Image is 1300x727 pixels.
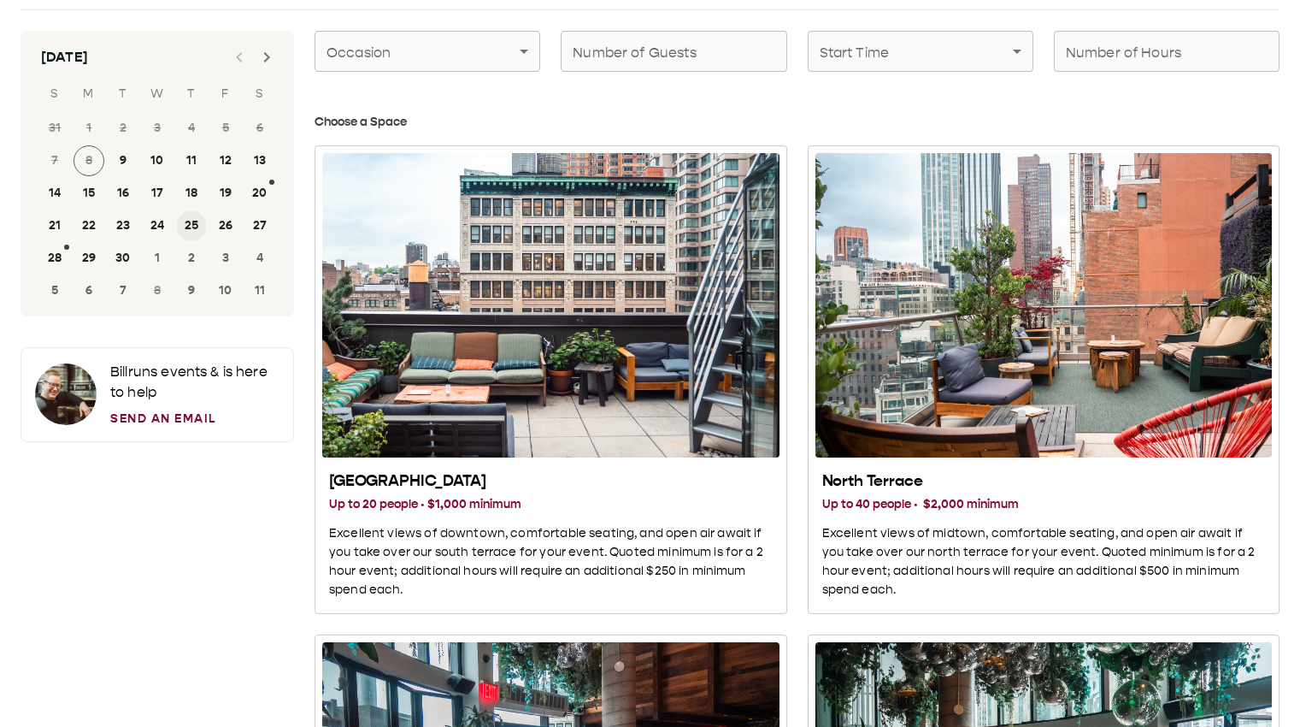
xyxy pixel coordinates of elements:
[210,145,241,176] button: 12
[176,243,207,274] button: 2
[142,77,173,111] span: Wednesday
[210,178,241,209] button: 19
[108,178,138,209] button: 16
[822,471,1266,492] h2: North Terrace
[110,362,279,403] p: Bill runs events & is here to help
[41,47,88,68] div: [DATE]
[808,145,1280,614] button: North Terrace
[176,210,207,241] button: 25
[250,40,284,74] button: Next month
[39,243,70,274] button: 28
[110,410,279,428] a: Send an Email
[244,178,275,209] button: 20
[176,275,207,306] button: 9
[822,524,1266,600] p: Excellent views of midtown, comfortable seating, and open air await if you take over our north te...
[244,243,275,274] button: 4
[329,471,773,492] h2: [GEOGRAPHIC_DATA]
[74,275,104,306] button: 6
[244,210,275,241] button: 27
[315,145,787,614] button: South Terrace
[315,113,1279,132] h3: Choose a Space
[329,524,773,600] p: Excellent views of downtown, comfortable seating, and open air await if you take over our south t...
[39,178,70,209] button: 14
[176,145,207,176] button: 11
[108,243,138,274] button: 30
[108,210,138,241] button: 23
[39,275,70,306] button: 5
[176,77,207,111] span: Thursday
[210,210,241,241] button: 26
[329,495,773,514] h3: Up to 20 people · $1,000 minimum
[108,145,138,176] button: 9
[142,243,173,274] button: 1
[39,77,70,111] span: Sunday
[142,145,173,176] button: 10
[822,495,1266,514] h3: Up to 40 people · $2,000 minimum
[74,210,104,241] button: 22
[108,275,138,306] button: 7
[244,145,275,176] button: 13
[244,275,275,306] button: 11
[142,210,173,241] button: 24
[142,178,173,209] button: 17
[210,77,241,111] span: Friday
[74,178,104,209] button: 15
[74,77,104,111] span: Monday
[210,243,241,274] button: 3
[244,77,275,111] span: Saturday
[210,275,241,306] button: 10
[39,210,70,241] button: 21
[108,77,138,111] span: Tuesday
[176,178,207,209] button: 18
[74,243,104,274] button: 29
